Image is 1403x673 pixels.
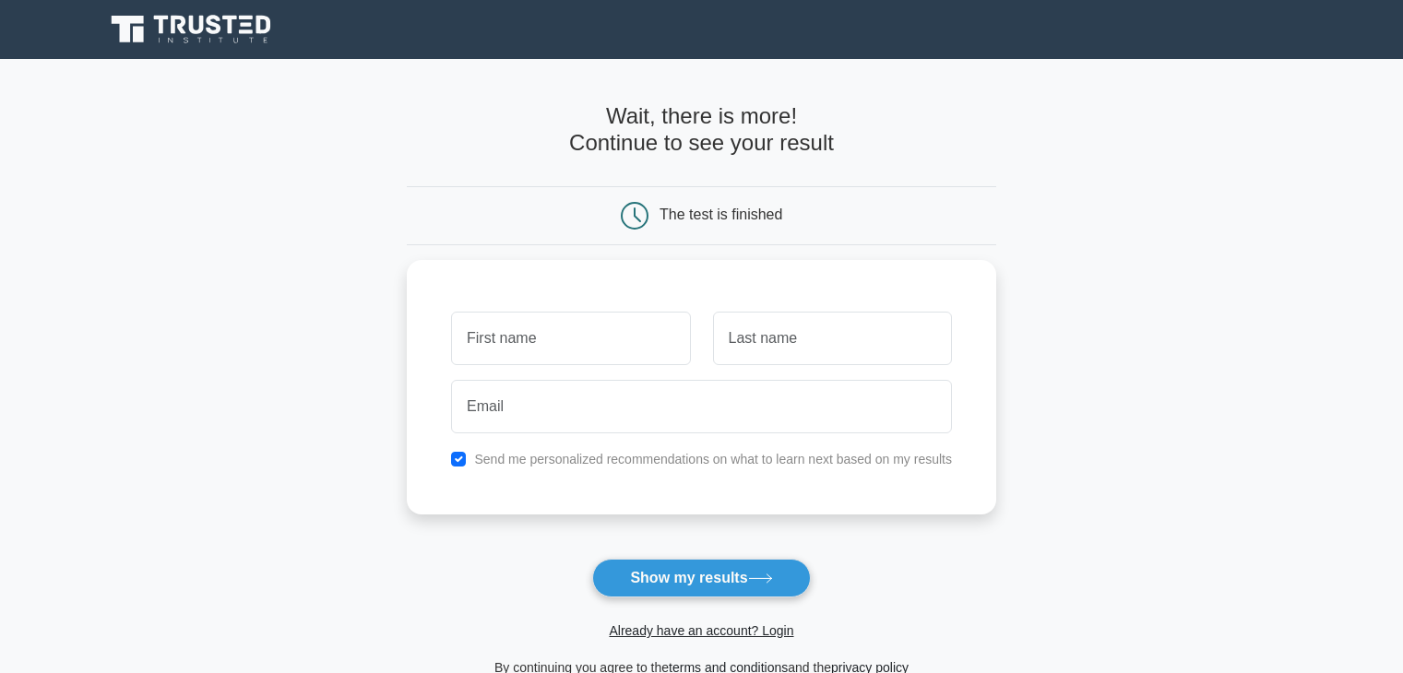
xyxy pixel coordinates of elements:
[474,452,952,466] label: Send me personalized recommendations on what to learn next based on my results
[609,623,793,638] a: Already have an account? Login
[592,559,810,597] button: Show my results
[451,380,952,433] input: Email
[407,103,996,157] h4: Wait, there is more! Continue to see your result
[451,312,690,365] input: First name
[660,207,782,222] div: The test is finished
[713,312,952,365] input: Last name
